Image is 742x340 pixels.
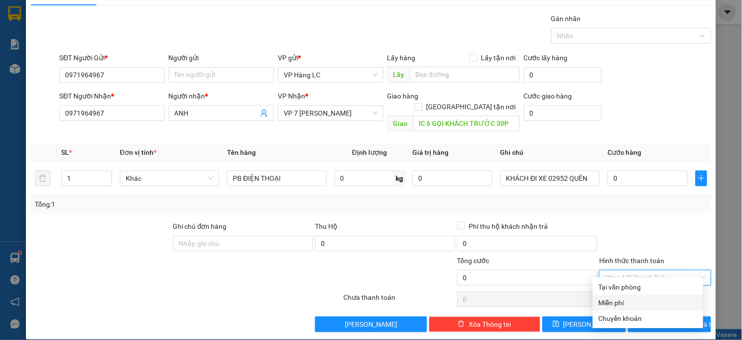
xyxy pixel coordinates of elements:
input: Ghi chú đơn hàng [173,236,314,251]
button: save[PERSON_NAME] [542,316,626,332]
button: printer[PERSON_NAME] và In [628,316,711,332]
button: deleteXóa Thông tin [429,316,540,332]
input: Ghi Chú [500,170,600,186]
div: Tổng: 1 [35,199,287,210]
input: Cước giao hàng [524,105,602,121]
span: delete [458,320,465,328]
span: VP 7 Phạm Văn Đồng [284,106,377,121]
div: Người nhận [169,91,274,101]
b: Sao Việt [56,6,103,19]
span: Tổng cước [457,257,490,265]
span: Giao hàng [387,92,419,100]
span: user-add [260,109,268,117]
label: Gán nhãn [551,15,581,23]
li: Số 779 Giải Phóng [4,22,186,34]
div: VP gửi [278,52,383,63]
span: Lấy [387,67,410,82]
span: Xóa Thông tin [469,319,511,330]
th: Ghi chú [496,143,604,162]
span: [PERSON_NAME] [563,319,616,330]
span: Khác [126,171,213,186]
span: phone [56,36,64,44]
input: Dọc đường [413,116,520,131]
input: Cước lấy hàng [524,67,602,83]
label: Cước giao hàng [524,92,572,100]
button: [PERSON_NAME] [315,316,427,332]
input: Dọc đường [410,67,520,82]
label: Cước lấy hàng [524,54,568,62]
span: kg [395,170,405,186]
span: [PERSON_NAME] [345,319,397,330]
span: environment [56,24,64,31]
div: Miễn phí [599,297,697,308]
span: Lấy tận nơi [477,52,520,63]
input: VD: Bàn, Ghế [227,170,326,186]
div: Người gửi [169,52,274,63]
span: SL [61,148,69,156]
button: delete [35,170,50,186]
div: SĐT Người Nhận [59,91,164,101]
span: Phí thu hộ khách nhận trả [465,221,552,232]
button: plus [696,170,707,186]
span: plus [696,174,707,182]
li: 19000257 [4,34,186,46]
span: Định lượng [352,148,387,156]
span: VP Hàng LC [284,68,377,82]
b: GỬI : VP Gửi 787 Giải Phóng [4,61,176,77]
label: Ghi chú đơn hàng [173,222,227,230]
span: Thu Hộ [315,222,337,230]
span: [GEOGRAPHIC_DATA] tận nơi [423,101,520,112]
img: logo.jpg [4,4,53,53]
div: SĐT Người Gửi [59,52,164,63]
span: Tên hàng [227,148,256,156]
span: Giá trị hàng [412,148,449,156]
span: Lấy hàng [387,54,416,62]
div: Chuyển khoản [599,313,697,324]
input: 0 [412,170,493,186]
span: Đơn vị tính [120,148,157,156]
span: Giao [387,116,413,131]
span: Cước hàng [607,148,641,156]
label: Hình thức thanh toán [599,257,664,265]
div: Tại văn phòng [599,282,697,292]
div: Chưa thanh toán [342,292,456,309]
span: VP Nhận [278,92,305,100]
span: save [553,320,560,328]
